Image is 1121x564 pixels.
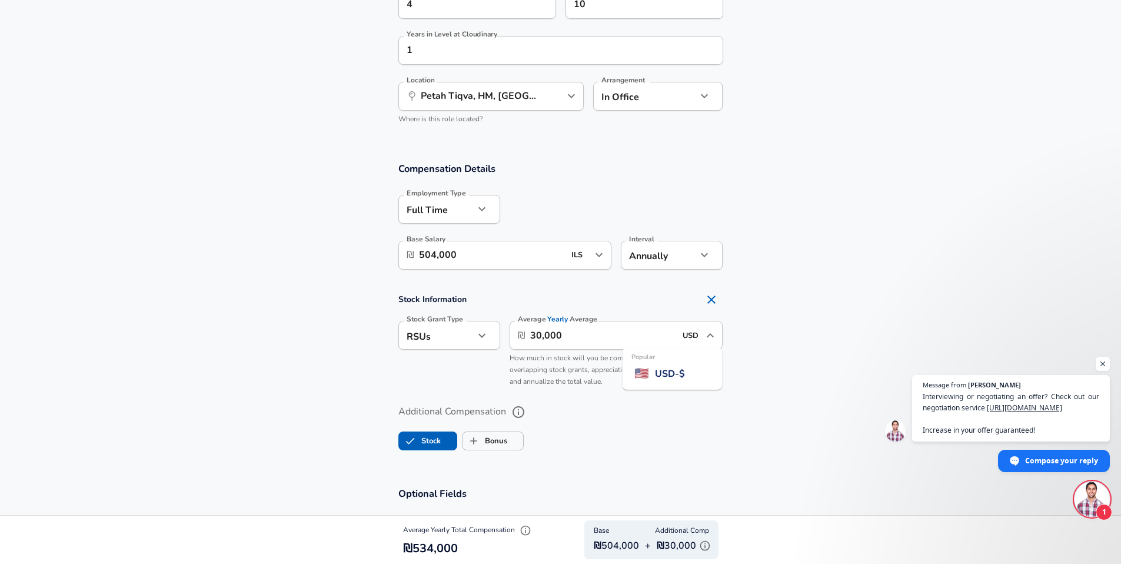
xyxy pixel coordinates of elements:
[591,247,607,263] button: Open
[700,288,723,311] button: Remove Section
[696,537,714,555] button: Explain Additional Compensation
[398,114,483,124] span: Where is this role located?
[530,321,676,350] input: 40,000
[1096,504,1112,520] span: 1
[398,288,723,311] h4: Stock Information
[463,430,507,452] label: Bonus
[631,353,655,363] span: Popular
[702,327,718,344] button: Close
[1075,482,1110,517] div: Open chat
[594,539,639,553] p: ₪504,000
[629,235,654,243] label: Interval
[403,525,534,535] span: Average Yearly Total Compensation
[923,391,1099,436] span: Interviewing or negotiating an offer? Check out our negotiation service: Increase in your offer g...
[679,326,703,344] input: USD
[398,402,723,422] label: Additional Compensation
[398,162,723,175] h3: Compensation Details
[518,316,597,323] label: Average Average
[399,430,421,452] span: Stock
[594,525,609,537] span: Base
[398,36,697,65] input: 1
[462,432,524,450] button: BonusBonus
[398,321,474,350] div: RSUs
[407,316,463,323] label: Stock Grant Type
[510,353,720,386] span: How much in stock will you be compensated this year. Include any overlapping stock grants, apprec...
[923,381,966,388] span: Message from
[398,487,723,500] h3: Optional Fields
[407,235,445,243] label: Base Salary
[634,365,649,383] span: 🇺🇸
[407,77,434,84] label: Location
[655,367,685,381] span: USD - $
[645,539,651,553] p: +
[407,31,497,38] label: Years in Level at Cloudinary
[419,241,565,270] input: 100,000
[398,195,474,224] div: Full Time
[621,241,697,270] div: Annually
[508,402,528,422] button: help
[517,522,534,539] button: Explain Total Compensation
[1025,450,1098,471] span: Compose your reply
[463,430,485,452] span: Bonus
[399,430,441,452] label: Stock
[968,381,1021,388] span: [PERSON_NAME]
[657,537,714,555] p: ₪30,000
[407,190,466,197] label: Employment Type
[398,432,457,450] button: StockStock
[593,82,680,111] div: In Office
[655,525,709,537] span: Additional Comp
[601,77,645,84] label: Arrangement
[568,246,591,264] input: USD
[563,88,580,104] button: Open
[547,314,568,324] span: Yearly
